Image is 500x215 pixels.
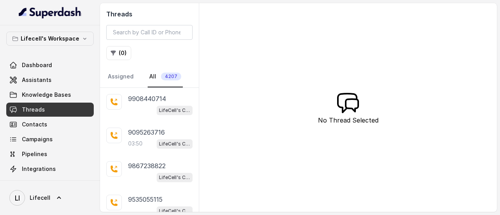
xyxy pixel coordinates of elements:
[6,117,94,131] a: Contacts
[106,25,193,40] input: Search by Call ID or Phone Number
[106,9,193,19] h2: Threads
[22,180,56,188] span: API Settings
[159,140,190,148] p: LifeCell's Call Assistant
[106,66,135,87] a: Assigned
[22,150,47,158] span: Pipelines
[128,94,166,103] p: 9908440714
[6,32,94,46] button: Lifecell's Workspace
[30,194,50,202] span: Lifecell
[6,132,94,146] a: Campaigns
[6,147,94,161] a: Pipelines
[22,121,47,128] span: Contacts
[6,88,94,102] a: Knowledge Bases
[22,61,52,69] span: Dashboard
[128,195,162,204] p: 9535055115
[22,106,45,114] span: Threads
[6,187,94,209] a: Lifecell
[6,58,94,72] a: Dashboard
[6,177,94,191] a: API Settings
[128,161,166,171] p: 9867238822
[22,76,52,84] span: Assistants
[6,103,94,117] a: Threads
[159,174,190,181] p: LifeCell's Call Assistant
[22,135,53,143] span: Campaigns
[22,91,71,99] span: Knowledge Bases
[159,207,190,215] p: LifeCell's Call Assistant
[21,34,79,43] p: Lifecell's Workspace
[148,66,183,87] a: All4207
[106,66,193,87] nav: Tabs
[19,6,82,19] img: light.svg
[22,165,56,173] span: Integrations
[161,73,181,80] span: 4207
[6,73,94,87] a: Assistants
[6,162,94,176] a: Integrations
[318,115,379,125] p: No Thread Selected
[128,128,165,137] p: 9095263716
[128,140,143,147] p: 03:50
[15,194,20,202] text: LI
[159,107,190,114] p: LifeCell's Call Assistant
[106,46,131,60] button: (0)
